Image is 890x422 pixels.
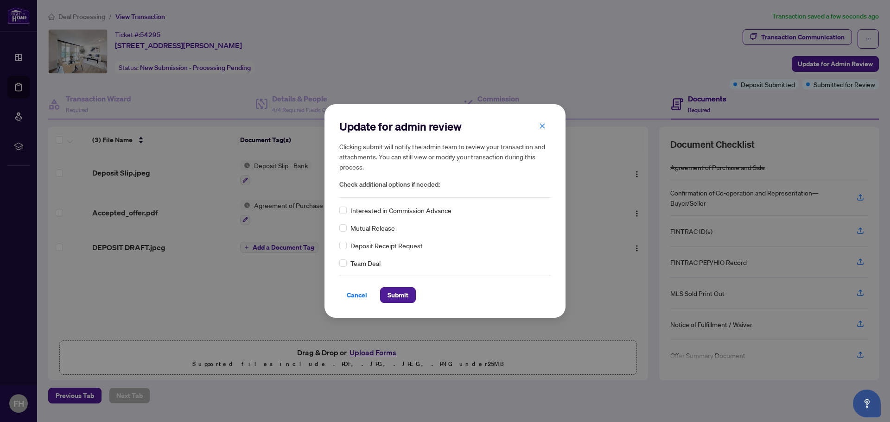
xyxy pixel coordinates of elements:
[339,179,551,190] span: Check additional options if needed:
[350,223,395,233] span: Mutual Release
[853,390,881,417] button: Open asap
[350,258,381,268] span: Team Deal
[350,205,451,215] span: Interested in Commission Advance
[347,288,367,302] span: Cancel
[380,287,416,303] button: Submit
[339,141,551,172] h5: Clicking submit will notify the admin team to review your transaction and attachments. You can st...
[339,287,375,303] button: Cancel
[350,240,423,251] span: Deposit Receipt Request
[339,119,551,134] h2: Update for admin review
[388,288,408,302] span: Submit
[539,123,546,129] span: close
